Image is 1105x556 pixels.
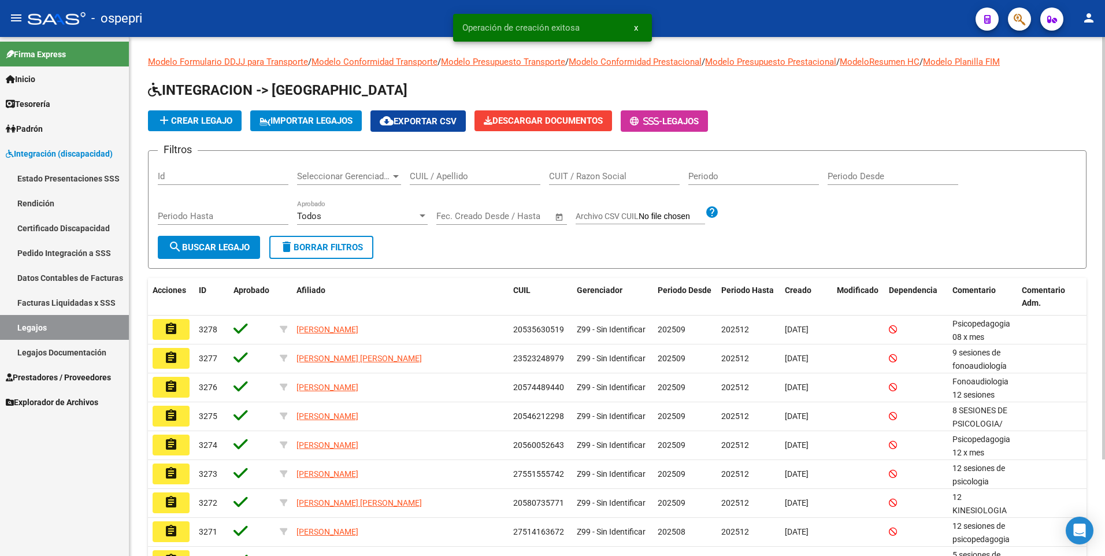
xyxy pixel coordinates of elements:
span: Tesorería [6,98,50,110]
mat-icon: person [1082,11,1096,25]
mat-icon: assignment [164,466,178,480]
button: IMPORTAR LEGAJOS [250,110,362,131]
span: Acciones [153,286,186,295]
span: 202512 [721,383,749,392]
datatable-header-cell: Periodo Desde [653,278,717,316]
span: [DATE] [785,383,809,392]
span: Modificado [837,286,878,295]
mat-icon: delete [280,240,294,254]
a: Modelo Planilla FIM [923,57,1000,67]
span: - ospepri [91,6,142,31]
mat-icon: assignment [164,351,178,365]
span: 3278 [199,325,217,334]
span: Z99 - Sin Identificar [577,383,646,392]
span: Crear Legajo [157,116,232,126]
span: 20546212298 [513,412,564,421]
span: Comentario Adm. [1022,286,1065,308]
mat-icon: assignment [164,495,178,509]
a: Modelo Presupuesto Transporte [441,57,565,67]
span: 8 SESIONES DE PSICOLOGIA/ RUIZ M FERNANDA/ SEP A DIC 8 SESIONES DE PSICOPEDAGOGIA / CONSTANZA SAE... [952,406,1021,520]
span: CUIL [513,286,531,295]
input: Fecha fin [494,211,550,221]
a: Modelo Presupuesto Prestacional [705,57,836,67]
span: Z99 - Sin Identificar [577,412,646,421]
datatable-header-cell: Periodo Hasta [717,278,780,316]
span: 202512 [721,440,749,450]
span: Aprobado [233,286,269,295]
button: -Legajos [621,110,708,132]
span: 3271 [199,527,217,536]
datatable-header-cell: Comentario Adm. [1017,278,1087,316]
span: Creado [785,286,811,295]
span: Firma Express [6,48,66,61]
span: 20560052643 [513,440,564,450]
span: 202509 [658,354,685,363]
span: Periodo Hasta [721,286,774,295]
span: [PERSON_NAME] [296,412,358,421]
span: ID [199,286,206,295]
a: Modelo Conformidad Prestacional [569,57,702,67]
span: 202509 [658,498,685,507]
span: 3275 [199,412,217,421]
mat-icon: assignment [164,438,178,451]
span: Z99 - Sin Identificar [577,498,646,507]
datatable-header-cell: Gerenciador [572,278,653,316]
span: [DATE] [785,440,809,450]
span: Padrón [6,123,43,135]
mat-icon: assignment [164,322,178,336]
span: 202512 [721,498,749,507]
mat-icon: assignment [164,524,178,538]
span: IMPORTAR LEGAJOS [259,116,353,126]
span: Inicio [6,73,35,86]
span: 202509 [658,383,685,392]
span: Z99 - Sin Identificar [577,354,646,363]
span: Seleccionar Gerenciador [297,171,391,181]
span: [DATE] [785,469,809,479]
span: 23523248979 [513,354,564,363]
mat-icon: menu [9,11,23,25]
span: Gerenciador [577,286,622,295]
mat-icon: cloud_download [380,114,394,128]
button: Exportar CSV [370,110,466,132]
span: [PERSON_NAME] [296,440,358,450]
span: [DATE] [785,412,809,421]
span: Z99 - Sin Identificar [577,527,646,536]
span: 20535630519 [513,325,564,334]
mat-icon: search [168,240,182,254]
span: 202509 [658,469,685,479]
span: - [630,116,662,127]
span: Prestadores / Proveedores [6,371,111,384]
span: 202509 [658,412,685,421]
span: Psicopedagogia 08 x mes septiembre / diciembre 2025 Lic. Mesplatere Andrea [952,319,1033,394]
span: 202512 [721,469,749,479]
span: 20574489440 [513,383,564,392]
datatable-header-cell: ID [194,278,229,316]
span: 3277 [199,354,217,363]
span: Fonoaudiologia 12 sesiones septiembre/diciembre 2025 Lic. Castillo Carla [952,377,1019,439]
button: Descargar Documentos [474,110,612,131]
span: Afiliado [296,286,325,295]
span: [PERSON_NAME] [296,469,358,479]
input: Fecha inicio [436,211,483,221]
a: Modelo Formulario DDJJ para Transporte [148,57,308,67]
datatable-header-cell: Aprobado [229,278,275,316]
datatable-header-cell: CUIL [509,278,572,316]
span: Explorador de Archivos [6,396,98,409]
span: [DATE] [785,325,809,334]
mat-icon: help [705,205,719,219]
span: Integración (discapacidad) [6,147,113,160]
span: Exportar CSV [380,116,457,127]
span: [DATE] [785,527,809,536]
button: Borrar Filtros [269,236,373,259]
span: [DATE] [785,354,809,363]
span: Psicopedagogia 12 x mes septiembre/diciembre2025 Lic. Bustos Juliana [952,435,1019,496]
datatable-header-cell: Dependencia [884,278,948,316]
span: x [634,23,638,33]
span: [PERSON_NAME] [296,383,358,392]
span: Descargar Documentos [484,116,603,126]
span: Archivo CSV CUIL [576,212,639,221]
span: [PERSON_NAME] [PERSON_NAME] [296,354,422,363]
button: x [625,17,647,38]
h3: Filtros [158,142,198,158]
span: Comentario [952,286,996,295]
